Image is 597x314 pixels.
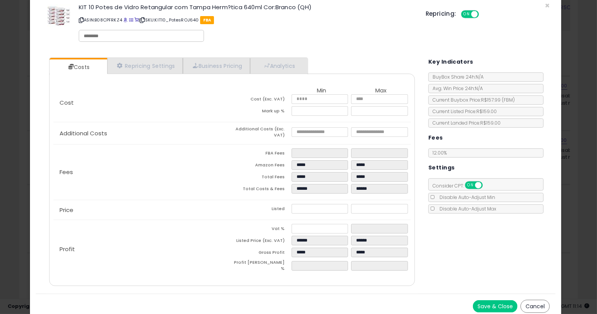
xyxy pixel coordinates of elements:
[53,169,232,175] p: Fees
[232,94,292,106] td: Cost (Exc. VAT)
[482,182,494,189] span: OFF
[429,97,515,103] span: Current Buybox Price:
[426,11,456,17] h5: Repricing:
[232,148,292,160] td: FBA Fees
[232,260,292,274] td: Profit [PERSON_NAME] %
[428,163,454,173] h5: Settings
[53,130,232,136] p: Additional Costs
[481,97,515,103] span: R$157.99
[466,182,475,189] span: ON
[433,150,447,156] span: 12.00 %
[53,246,232,252] p: Profit
[47,4,70,27] img: 51NoVlIuWoL._SL60_.jpg
[351,87,411,94] th: Max
[521,300,550,313] button: Cancel
[232,172,292,184] td: Total Fees
[429,120,501,126] span: Current Landed Price: R$159.00
[200,16,214,24] span: FBA
[53,100,232,106] p: Cost
[462,11,471,18] span: ON
[232,236,292,248] td: Listed Price (Exc. VAT)
[50,59,106,75] a: Costs
[250,58,307,74] a: Analytics
[478,11,490,18] span: OFF
[183,58,250,74] a: Business Pricing
[232,248,292,260] td: Gross Profit
[473,300,517,312] button: Save & Close
[429,182,493,189] span: Consider CPT:
[232,160,292,172] td: Amazon Fees
[53,207,232,213] p: Price
[107,58,183,74] a: Repricing Settings
[79,4,414,10] h3: KIT 10 Potes de Vidro Retangular com Tampa Herm?tica 640ml Cor:Branco (QH)
[232,204,292,216] td: Listed
[502,97,515,103] span: ( FBM )
[436,205,496,212] span: Disable Auto-Adjust Max
[232,126,292,140] td: Additional Costs (Exc. VAT)
[429,85,483,92] span: Avg. Win Price 24h: N/A
[79,14,414,26] p: ASIN: B08CPFRKZ4 | SKU: KIT10_PotesROJ640
[292,87,351,94] th: Min
[428,57,473,67] h5: Key Indicators
[428,133,443,143] h5: Fees
[429,74,484,80] span: BuyBox Share 24h: N/A
[429,108,497,115] span: Current Listed Price: R$159.00
[436,194,495,201] span: Disable Auto-Adjust Min
[134,17,139,23] a: Your listing only
[232,184,292,196] td: Total Costs & Fees
[129,17,133,23] a: All offer listings
[123,17,128,23] a: BuyBox page
[232,224,292,236] td: Vat %
[232,106,292,118] td: Mark up %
